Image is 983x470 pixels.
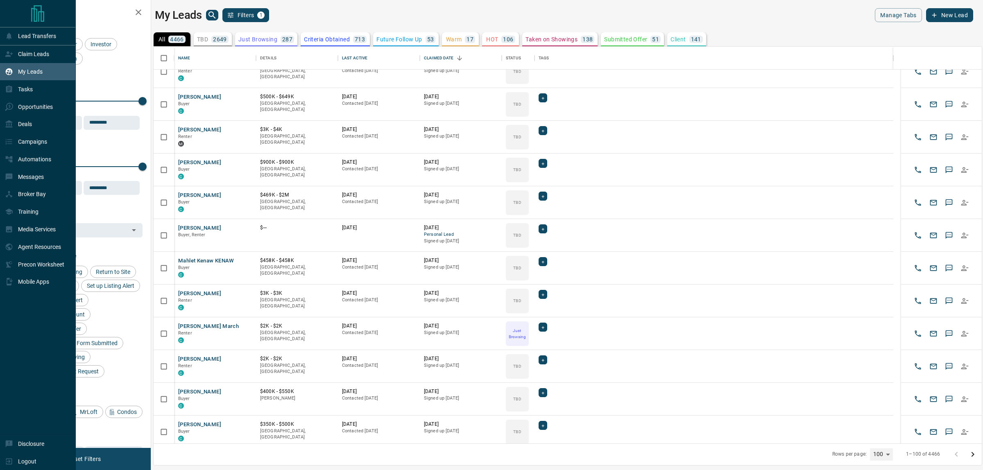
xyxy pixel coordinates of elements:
p: TBD [513,265,521,271]
p: [GEOGRAPHIC_DATA], [GEOGRAPHIC_DATA] [260,362,334,375]
p: [DATE] [342,290,416,297]
h1: My Leads [155,9,202,22]
svg: Reallocate [960,395,969,403]
svg: Reallocate [960,428,969,436]
span: Return to Site [93,269,133,275]
p: 53 [427,36,434,42]
p: 17 [467,36,473,42]
svg: Email [929,133,938,141]
svg: Sms [945,68,953,76]
button: [PERSON_NAME] [178,224,221,232]
p: $2K - $2K [260,355,334,362]
p: [GEOGRAPHIC_DATA], [GEOGRAPHIC_DATA] [260,297,334,310]
div: Last Active [338,47,420,70]
p: [GEOGRAPHIC_DATA], [GEOGRAPHIC_DATA] [260,166,334,179]
svg: Email [929,166,938,174]
p: [DATE] [342,257,416,264]
button: Call [912,426,924,438]
svg: Call [914,395,922,403]
svg: Call [914,264,922,272]
div: Last Active [342,47,367,70]
button: Filters1 [222,8,270,22]
svg: Email [929,330,938,338]
span: Set up Listing Alert [84,282,137,289]
span: + [541,421,544,429]
div: + [539,421,547,430]
button: Call [912,393,924,405]
div: Name [178,47,190,70]
p: [DATE] [424,323,498,330]
div: 100 [870,448,893,460]
p: Signed up [DATE] [424,297,498,303]
div: condos.ca [178,370,184,376]
svg: Call [914,166,922,174]
button: SMS [943,295,955,307]
p: TBD [513,298,521,304]
span: Personal Lead [424,231,498,238]
span: Renter [178,134,192,139]
button: Call [912,164,924,176]
span: Renter [178,298,192,303]
button: search button [206,10,218,20]
svg: Email [929,428,938,436]
p: Contacted [DATE] [342,100,416,107]
p: [GEOGRAPHIC_DATA], [GEOGRAPHIC_DATA] [260,264,334,277]
p: [PERSON_NAME] [260,395,334,402]
button: Email [927,66,940,78]
svg: Call [914,231,922,240]
button: [PERSON_NAME] [178,126,221,134]
div: + [539,257,547,266]
span: Buyer [178,101,190,106]
span: + [541,356,544,364]
p: TBD [513,134,521,140]
svg: Sms [945,362,953,371]
p: Contacted [DATE] [342,133,416,140]
svg: Email [929,199,938,207]
p: Contacted [DATE] [342,362,416,369]
p: 106 [503,36,513,42]
span: Renter [178,330,192,336]
p: TBD [197,36,208,42]
svg: Reallocate [960,231,969,240]
button: SMS [943,164,955,176]
p: [DATE] [424,192,498,199]
p: Contacted [DATE] [342,68,416,74]
p: [GEOGRAPHIC_DATA], [GEOGRAPHIC_DATA] [260,330,334,342]
p: Rows per page: [832,451,867,458]
p: [DATE] [424,224,498,231]
p: [DATE] [342,126,416,133]
button: Email [927,197,940,209]
p: [GEOGRAPHIC_DATA], [GEOGRAPHIC_DATA] [260,100,334,113]
button: Email [927,328,940,340]
svg: Sms [945,199,953,207]
p: $400K - $550K [260,388,334,395]
p: Signed up [DATE] [424,330,498,336]
svg: Reallocate [960,362,969,371]
svg: Call [914,297,922,305]
button: [PERSON_NAME] [178,159,221,167]
svg: Call [914,199,922,207]
p: [DATE] [424,421,498,428]
svg: Sms [945,297,953,305]
div: MrLoft [68,406,103,418]
button: [PERSON_NAME] [178,355,221,363]
button: Call [912,98,924,111]
div: Details [260,47,276,70]
p: Contacted [DATE] [342,330,416,336]
p: $900K - $900K [260,159,334,166]
p: [DATE] [342,355,416,362]
svg: Reallocate [960,330,969,338]
div: condos.ca [178,305,184,310]
svg: Email [929,264,938,272]
button: Email [927,295,940,307]
div: Claimed Date [420,47,502,70]
svg: Email [929,68,938,76]
p: [DATE] [424,355,498,362]
span: + [541,323,544,331]
button: SMS [943,197,955,209]
span: Investor [88,41,114,47]
button: SMS [943,66,955,78]
p: [DATE] [342,323,416,330]
div: + [539,323,547,332]
button: New Lead [926,8,973,22]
